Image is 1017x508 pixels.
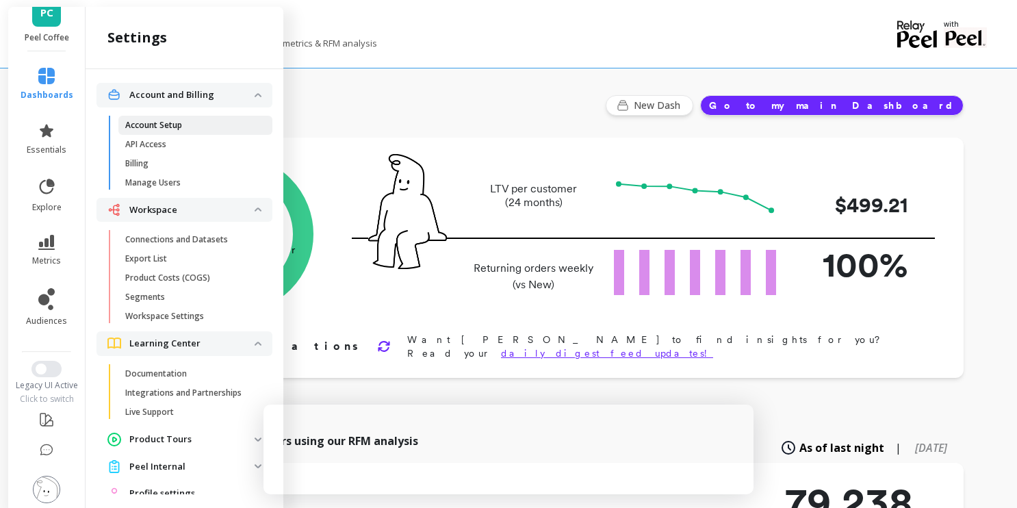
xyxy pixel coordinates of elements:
[129,487,195,500] span: Profile settings
[125,139,166,150] p: API Access
[21,90,73,101] span: dashboards
[32,202,62,213] span: explore
[634,99,684,112] span: New Dash
[125,253,167,264] p: Export List
[129,433,255,446] p: Product Tours
[255,342,261,346] img: down caret icon
[255,437,261,442] img: down caret icon
[129,88,255,102] p: Account and Billing
[7,380,87,391] div: Legacy UI Active
[125,234,228,245] p: Connections and Datasets
[469,182,597,209] p: LTV per customer (24 months)
[107,28,167,47] h2: settings
[799,440,884,456] span: As of last night
[125,177,181,188] p: Manage Users
[944,27,987,48] img: partner logo
[129,203,255,217] p: Workspace
[255,93,261,97] img: down caret icon
[798,239,907,290] p: 100%
[125,368,187,379] p: Documentation
[31,361,62,377] button: Switch to New UI
[255,464,261,468] img: down caret icon
[27,144,66,155] span: essentials
[129,487,261,500] a: Profile settings
[129,337,255,351] p: Learning Center
[107,338,121,349] img: navigation item icon
[33,476,60,503] img: profile picture
[125,292,165,303] p: Segments
[107,203,121,216] img: navigation item icon
[263,405,754,494] iframe: Survey by Kateryna from Peel
[125,407,174,418] p: Live Support
[107,460,121,473] img: navigation item icon
[125,311,204,322] p: Workspace Settings
[7,394,87,405] div: Click to switch
[895,440,901,456] span: |
[125,120,182,131] p: Account Setup
[368,154,447,269] img: pal seatted on line
[22,32,72,43] p: Peel Coffee
[125,388,242,398] p: Integrations and Partnerships
[40,5,53,21] span: PC
[407,333,920,360] p: Want [PERSON_NAME] to find insights for you? Read your
[26,316,67,327] span: audiences
[107,433,121,446] img: navigation item icon
[125,158,149,169] p: Billing
[798,190,907,220] p: $499.21
[915,440,947,455] span: [DATE]
[469,260,597,293] p: Returning orders weekly (vs New)
[700,95,964,116] button: Go to my main Dashboard
[32,255,61,266] span: metrics
[606,95,693,116] button: New Dash
[107,88,121,101] img: navigation item icon
[255,207,261,212] img: down caret icon
[107,487,121,500] img: navigation item icon
[501,348,713,359] a: daily digest feed updates!
[129,460,255,474] p: Peel Internal
[944,21,987,27] p: with
[125,272,210,283] p: Product Costs (COGS)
